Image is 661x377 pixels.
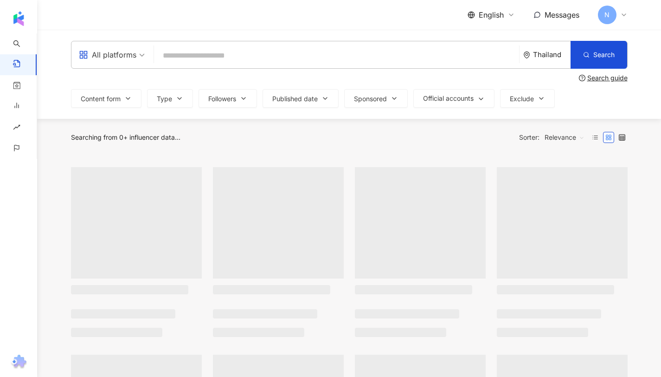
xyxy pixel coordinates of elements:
[604,10,610,20] span: N
[423,95,474,102] span: Official accounts
[272,95,318,103] span: Published date
[579,75,585,81] span: question-circle
[533,51,571,58] div: Thailand
[545,130,584,145] span: Relevance
[157,95,172,103] span: Type
[208,95,236,103] span: Followers
[413,89,494,108] button: Official accounts
[545,10,579,19] span: Messages
[587,74,628,82] div: Search guide
[13,33,46,55] a: search
[510,95,534,103] span: Exclude
[10,355,28,370] img: chrome extension
[13,118,20,139] span: rise
[147,89,193,108] button: Type
[344,89,408,108] button: Sponsored
[519,130,590,145] div: Sorter:
[79,47,136,62] div: All platforms
[593,51,615,58] span: Search
[71,134,180,141] div: Searching from 0+ influencer data...
[199,89,257,108] button: Followers
[81,95,121,103] span: Content form
[79,50,88,59] span: appstore
[500,89,555,108] button: Exclude
[11,11,26,26] img: logo icon
[354,95,387,103] span: Sponsored
[71,89,141,108] button: Content form
[263,89,339,108] button: Published date
[523,52,530,58] span: environment
[479,10,504,20] span: English
[571,41,627,69] button: Search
